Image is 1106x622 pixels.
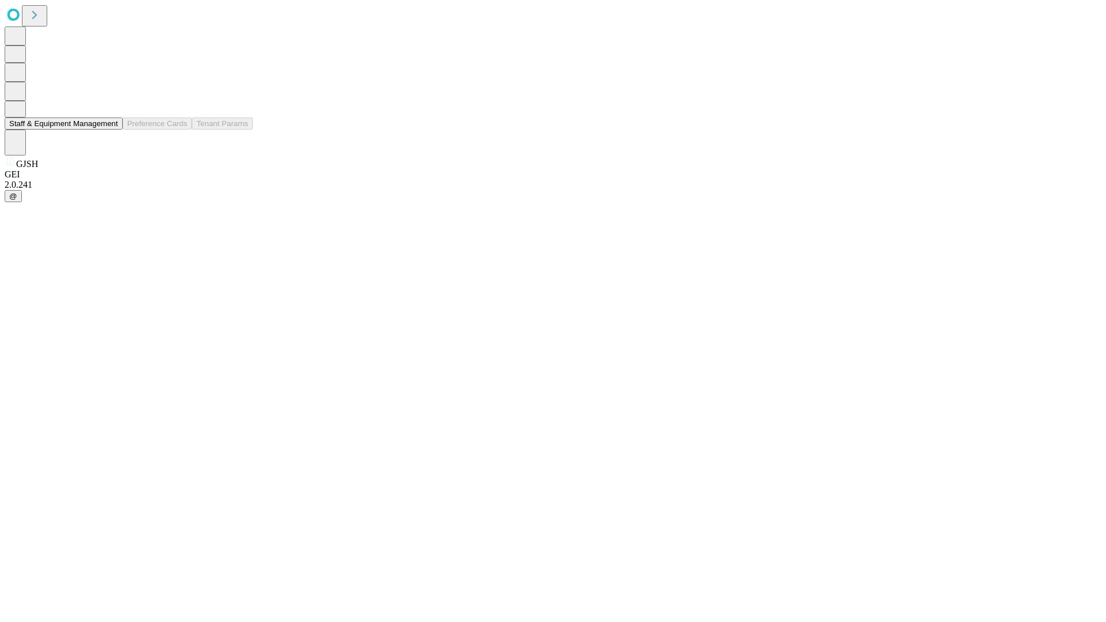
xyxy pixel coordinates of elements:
[5,117,123,130] button: Staff & Equipment Management
[5,190,22,202] button: @
[123,117,192,130] button: Preference Cards
[9,192,17,200] span: @
[192,117,253,130] button: Tenant Params
[5,180,1101,190] div: 2.0.241
[16,159,38,169] span: GJSH
[5,169,1101,180] div: GEI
